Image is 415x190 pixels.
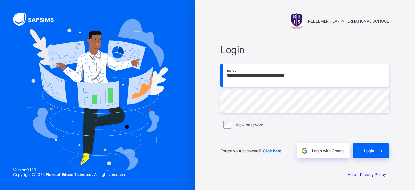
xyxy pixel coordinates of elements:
img: google.396cfc9801f0270233282035f929180a.svg [301,147,308,155]
a: Click here [263,148,281,153]
span: Login [220,44,389,56]
strong: Flexisaf Edusoft Limited. [46,172,93,177]
span: Login [364,148,374,153]
span: Version 0.1.19 [13,167,127,172]
a: Privacy Policy [360,172,386,177]
span: Forgot your password? [220,148,281,153]
img: Hero Image [27,19,168,171]
label: View password [236,122,263,127]
img: SAFSIMS Logo [13,13,62,26]
a: Help [348,172,356,177]
span: Copyright © 2025 All rights reserved. [13,172,127,177]
span: Login with Google [312,148,345,153]
span: REDEEMER TEAP INTERNATIONAL SCHOOL [308,19,389,24]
